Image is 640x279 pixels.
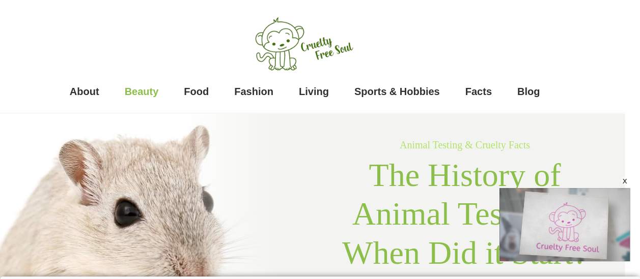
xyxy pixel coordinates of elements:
a: Sports & Hobbies [354,81,440,102]
a: Blog [517,81,540,102]
a: Beauty [125,81,159,102]
a: Living [299,81,329,102]
div: Video Player [499,188,630,261]
a: About [70,81,99,102]
a: Animal Testing & Cruelty Facts [400,139,530,150]
a: Fashion [234,81,273,102]
div: x [621,177,629,185]
a: Facts [465,81,492,102]
a: Food [184,81,209,102]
